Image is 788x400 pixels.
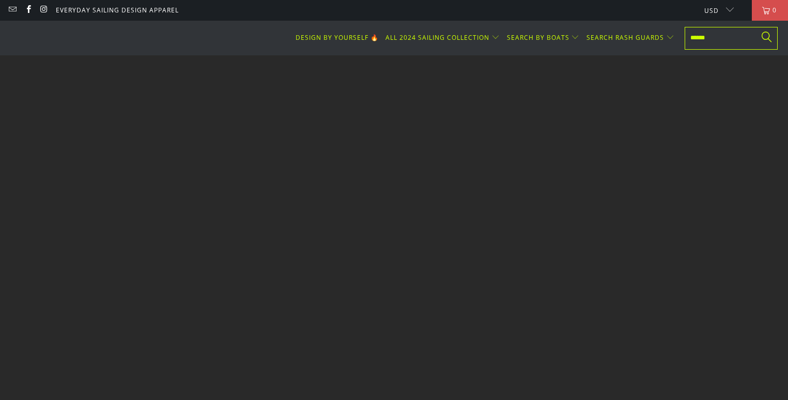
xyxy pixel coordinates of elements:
a: Boatbranding on Facebook [23,6,32,14]
a: Everyday Sailing Design Apparel [56,5,179,16]
a: DESIGN BY YOURSELF 🔥 [296,26,379,50]
p: , we fabricate it. [348,266,689,282]
summary: SEARCH RASH GUARDS [586,26,674,50]
span: DESIGN BY YOURSELF 🔥 [296,33,379,42]
span: ALL 2024 SAILING COLLECTION [385,33,489,42]
span: SEARCH BY BOATS [507,33,569,42]
strong: You design it online [495,268,602,279]
nav: Translation missing: en.navigation.header.main_nav [296,26,674,50]
summary: ALL 2024 SAILING COLLECTION [385,26,500,50]
a: SEE CUSTOM PRODUCTS [582,294,689,317]
p: Unique is 100% customized [348,177,689,259]
a: Email Boatbranding [8,6,17,14]
span: USD [704,6,719,15]
summary: SEARCH BY BOATS [507,26,580,50]
span: SEARCH RASH GUARDS [586,33,664,42]
a: Boatbranding on Instagram [39,6,48,14]
p: Teams Uniform / Custom Gifts for Sailors [348,155,689,170]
